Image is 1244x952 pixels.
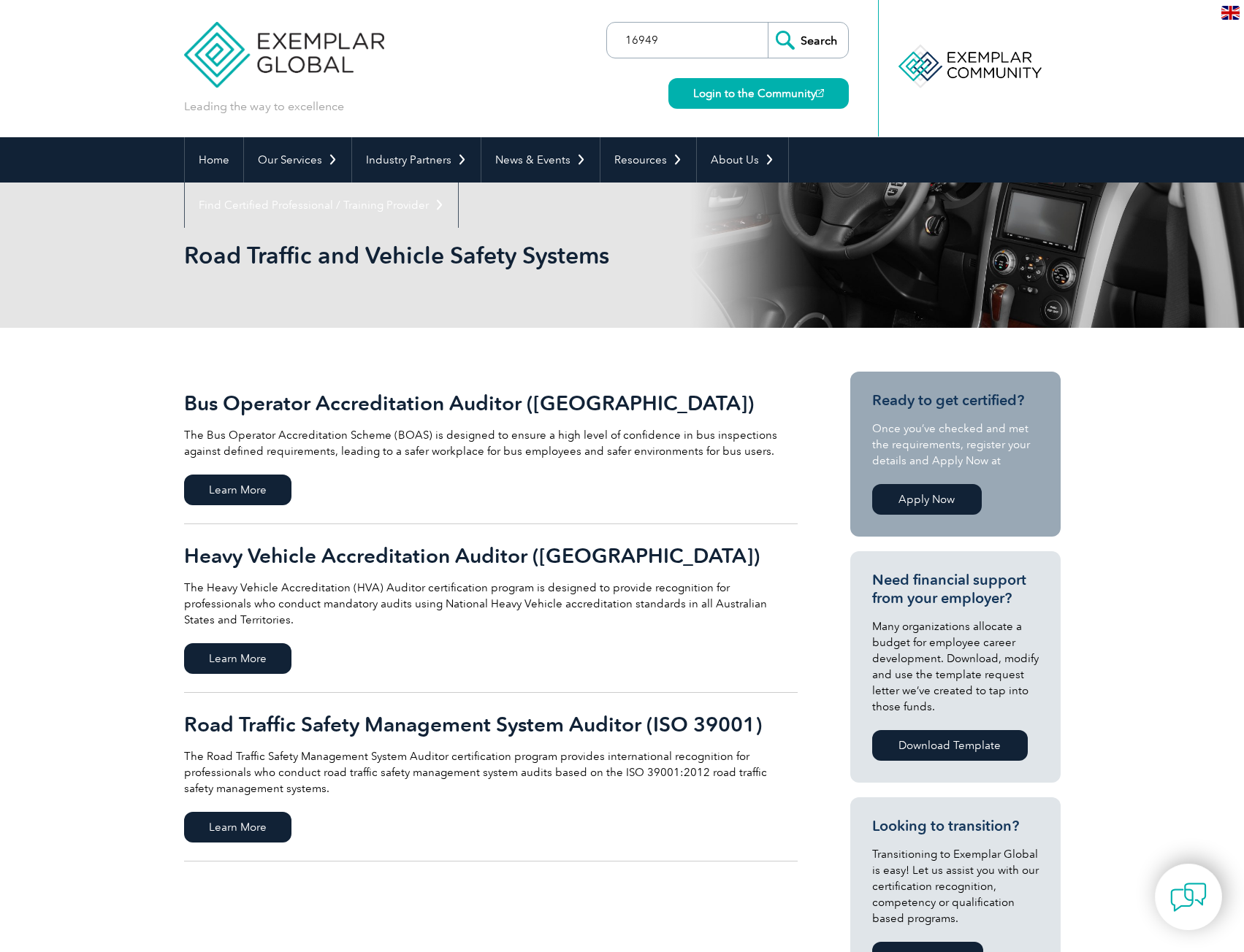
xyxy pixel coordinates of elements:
[184,812,291,842] span: Learn More
[184,99,344,115] p: Leading the way to excellence
[1221,6,1240,20] img: en
[600,137,696,183] a: Resources
[352,137,481,183] a: Industry Partners
[184,580,798,628] p: The Heavy Vehicle Accreditation (HVA) Auditor certification program is designed to provide recogn...
[1170,879,1207,915] img: contact-chat.png
[184,372,798,524] a: Bus Operator Accreditation Auditor ([GEOGRAPHIC_DATA]) The Bus Operator Accreditation Scheme (BOA...
[184,544,798,567] h2: Heavy Vehicle Accreditation Auditor ([GEOGRAPHIC_DATA])
[872,391,1039,410] h3: Ready to get certified?
[668,78,849,109] a: Login to the Community
[185,137,243,183] a: Home
[184,391,798,415] h2: Bus Operator Accreditation Auditor ([GEOGRAPHIC_DATA])
[184,475,291,505] span: Learn More
[244,137,351,183] a: Our Services
[872,618,1039,715] p: Many organizations allocate a budget for employee career development. Download, modify and use th...
[697,137,788,183] a: About Us
[872,571,1039,607] h3: Need financial support from your employer?
[816,89,824,97] img: open_square.png
[872,730,1028,761] a: Download Template
[184,524,798,693] a: Heavy Vehicle Accreditation Auditor ([GEOGRAPHIC_DATA]) The Heavy Vehicle Accreditation (HVA) Aud...
[872,817,1039,835] h3: Looking to transition?
[184,748,798,796] p: The Road Traffic Safety Management System Auditor certification program provides international re...
[184,241,745,269] h1: Road Traffic and Vehicle Safety Systems
[184,427,798,459] p: The Bus Operator Accreditation Scheme (BOAS) is designed to ensure a high level of confidence in ...
[185,183,458,228] a: Find Certified Professional / Training Provider
[184,643,291,674] span: Learn More
[184,693,798,861] a: Road Traffic Safety Management System Auditor (ISO 39001) The Road Traffic Safety Management Syst...
[872,421,1039,469] p: Once you’ve checked and met the requirements, register your details and Apply Now at
[481,137,600,183] a: News & Events
[872,846,1039,926] p: Transitioning to Exemplar Global is easy! Let us assist you with our certification recognition, c...
[768,23,848,58] input: Search
[184,713,798,736] h2: Road Traffic Safety Management System Auditor (ISO 39001)
[872,484,982,515] a: Apply Now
